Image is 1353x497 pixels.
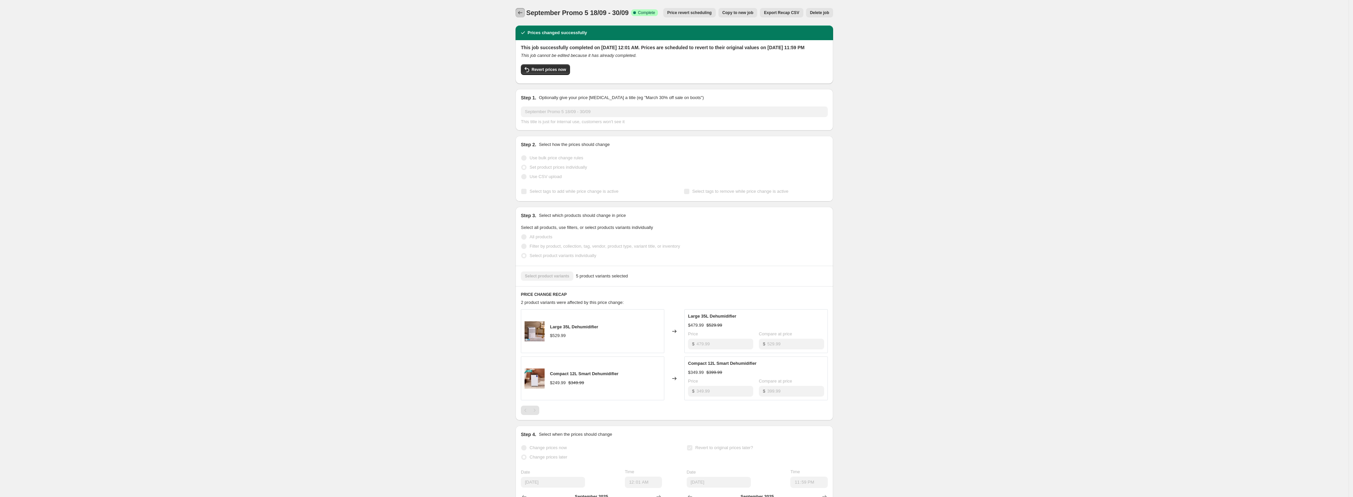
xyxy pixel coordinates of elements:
[764,10,799,15] span: Export Recap CSV
[625,469,634,474] span: Time
[667,10,712,15] span: Price revert scheduling
[663,8,716,17] button: Price revert scheduling
[806,8,833,17] button: Delete job
[521,300,624,305] span: 2 product variants were affected by this price change:
[532,67,566,72] span: Revert prices now
[516,8,525,17] button: Price change jobs
[521,106,828,117] input: 30% off holiday sale
[521,292,828,297] h6: PRICE CHANGE RECAP
[530,155,583,160] span: Use bulk price change rules
[530,189,618,194] span: Select tags to add while price change is active
[706,322,722,329] strike: $529.99
[763,341,765,346] span: $
[530,234,552,239] span: All products
[550,332,566,339] div: $529.99
[810,10,829,15] span: Delete job
[568,380,584,386] strike: $349.99
[718,8,758,17] button: Copy to new job
[530,244,680,249] span: Filter by product, collection, tag, vendor, product type, variant title, or inventory
[521,225,653,230] span: Select all products, use filters, or select products variants individually
[550,324,598,329] span: Large 35L Dehumidifier
[688,314,736,319] span: Large 35L Dehumidifier
[521,406,539,415] nav: Pagination
[521,470,530,475] span: Date
[530,174,562,179] span: Use CSV upload
[525,321,545,341] img: Untitled_design_-_2025-02-03T101614.868_80x.jpg
[759,379,792,384] span: Compare at price
[530,454,567,460] span: Change prices later
[760,8,803,17] button: Export Recap CSV
[722,10,754,15] span: Copy to new job
[706,369,722,376] strike: $399.99
[521,141,536,148] h2: Step 2.
[763,389,765,394] span: $
[539,141,610,148] p: Select how the prices should change
[530,445,567,450] span: Change prices now
[528,29,587,36] h2: Prices changed successfully
[539,94,704,101] p: Optionally give your price [MEDICAL_DATA] a title (eg "March 30% off sale on boots")
[688,322,704,329] div: $479.99
[625,477,662,488] input: 12:00
[521,64,570,75] button: Revert prices now
[530,253,596,258] span: Select product variants individually
[539,431,612,438] p: Select when the prices should change
[688,379,698,384] span: Price
[687,477,751,488] input: 9/18/2025
[525,368,545,389] img: ACD212LIFESTYLE42000X2000_80x.jpg
[530,165,587,170] span: Set product prices individually
[759,331,792,336] span: Compare at price
[539,212,626,219] p: Select which products should change in price
[790,469,800,474] span: Time
[688,369,704,376] div: $349.99
[526,9,629,16] span: September Promo 5 18/09 - 30/09
[550,380,566,386] div: $249.99
[692,341,694,346] span: $
[688,361,757,366] span: Compact 12L Smart Dehumidifier
[521,94,536,101] h2: Step 1.
[521,44,828,51] h2: This job successfully completed on [DATE] 12:01 AM. Prices are scheduled to revert to their origi...
[521,119,625,124] span: This title is just for internal use, customers won't see it
[688,331,698,336] span: Price
[521,477,585,488] input: 9/18/2025
[521,53,637,58] i: This job cannot be edited because it has already completed.
[790,477,828,488] input: 12:00
[638,10,655,15] span: Complete
[521,431,536,438] h2: Step 4.
[521,212,536,219] h2: Step 3.
[695,445,753,450] span: Revert to original prices later?
[692,389,694,394] span: $
[687,470,696,475] span: Date
[576,273,628,279] span: 5 product variants selected
[550,371,618,376] span: Compact 12L Smart Dehumidifier
[692,189,789,194] span: Select tags to remove while price change is active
